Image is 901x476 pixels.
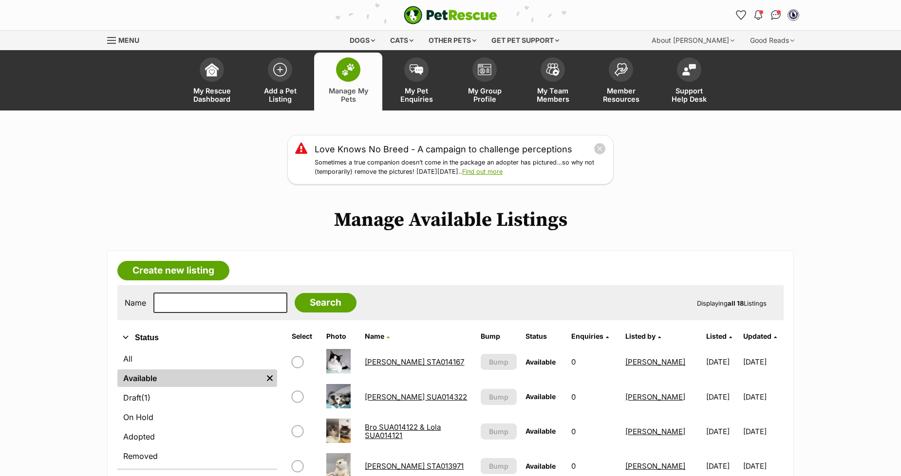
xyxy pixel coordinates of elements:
[326,87,370,103] span: Manage My Pets
[322,329,360,344] th: Photo
[702,345,742,379] td: [DATE]
[702,415,742,448] td: [DATE]
[567,380,621,414] td: 0
[489,461,508,471] span: Bump
[190,87,234,103] span: My Rescue Dashboard
[485,31,566,50] div: Get pet support
[526,427,556,435] span: Available
[263,369,277,387] a: Remove filter
[365,357,464,366] a: [PERSON_NAME] STA014167
[382,53,450,110] a: My Pet Enquiries
[365,392,467,402] a: [PERSON_NAME] SUA014322
[365,461,464,471] a: [PERSON_NAME] STA013971
[141,392,150,403] span: (1)
[107,31,146,48] a: Menu
[706,332,732,340] a: Listed
[117,350,277,367] a: All
[754,10,762,20] img: notifications-46538b983faf8c2785f20acdc204bb7945ddae34d4c08c2a6579f10ce5e182be.svg
[697,299,767,307] span: Displaying Listings
[546,63,560,76] img: team-members-icon-5396bd8760b3fe7c0b43da4ab00e1e3bb1a5d9ba89233759b79545d2d3fc5d0d.svg
[625,332,656,340] span: Listed by
[786,7,801,23] button: My account
[118,36,139,44] span: Menu
[315,158,606,177] p: Sometimes a true companion doesn’t come in the package an adopter has pictured…so why not (tempor...
[768,7,784,23] a: Conversations
[522,329,566,344] th: Status
[733,7,749,23] a: Favourites
[462,168,503,175] a: Find out more
[567,345,621,379] td: 0
[117,348,277,469] div: Status
[117,331,277,344] button: Status
[743,332,777,340] a: Updated
[117,389,277,406] a: Draft
[706,332,727,340] span: Listed
[273,63,287,76] img: add-pet-listing-icon-0afa8454b4691262ce3f59096e99ab1cd57d4a30225e0717b998d2c9b9846f56.svg
[571,332,609,340] a: Enquiries
[743,345,783,379] td: [DATE]
[587,53,655,110] a: Member Resources
[531,87,575,103] span: My Team Members
[771,10,781,20] img: chat-41dd97257d64d25036548639549fe6c8038ab92f7586957e7f3b1b290dea8141.svg
[599,87,643,103] span: Member Resources
[246,53,314,110] a: Add a Pet Listing
[625,332,661,340] a: Listed by
[682,64,696,75] img: help-desk-icon-fdf02630f3aa405de69fd3d07c3f3aa587a6932b1a1747fa1d2bba05be0121f9.svg
[315,143,572,156] a: Love Knows No Breed - A campaign to challenge perceptions
[404,6,497,24] a: PetRescue
[481,389,517,405] button: Bump
[645,31,741,50] div: About [PERSON_NAME]
[743,31,801,50] div: Good Reads
[526,392,556,401] span: Available
[481,354,517,370] button: Bump
[450,53,519,110] a: My Group Profile
[625,427,685,436] a: [PERSON_NAME]
[117,261,229,280] a: Create new listing
[314,53,382,110] a: Manage My Pets
[489,392,508,402] span: Bump
[410,64,423,75] img: pet-enquiries-icon-7e3ad2cf08bfb03b45e93fb7055b45f3efa6380592205ae92323e6603595dc1f.svg
[481,423,517,439] button: Bump
[295,293,357,312] input: Search
[422,31,483,50] div: Other pets
[489,357,508,367] span: Bump
[463,87,507,103] span: My Group Profile
[477,329,521,344] th: Bump
[655,53,723,110] a: Support Help Desk
[667,87,711,103] span: Support Help Desk
[489,426,508,437] span: Bump
[743,332,771,340] span: Updated
[117,408,277,426] a: On Hold
[519,53,587,110] a: My Team Members
[341,63,355,76] img: manage-my-pets-icon-02211641906a0b7f246fdf0571729dbe1e7629f14944591b6c1af311fb30b64b.svg
[394,87,438,103] span: My Pet Enquiries
[751,7,766,23] button: Notifications
[743,415,783,448] td: [DATE]
[178,53,246,110] a: My Rescue Dashboard
[205,63,219,76] img: dashboard-icon-eb2f2d2d3e046f16d808141f083e7271f6b2e854fb5c12c21221c1fb7104beca.svg
[526,358,556,366] span: Available
[526,462,556,470] span: Available
[594,143,606,155] button: close
[625,461,685,471] a: [PERSON_NAME]
[117,447,277,465] a: Removed
[733,7,801,23] ul: Account quick links
[614,63,628,76] img: member-resources-icon-8e73f808a243e03378d46382f2149f9095a855e16c252ad45f914b54edf8863c.svg
[743,380,783,414] td: [DATE]
[567,415,621,448] td: 0
[571,332,603,340] span: translation missing: en.admin.listings.index.attributes.enquiries
[625,357,685,366] a: [PERSON_NAME]
[702,380,742,414] td: [DATE]
[404,6,497,24] img: logo-e224e6f780fb5917bec1dbf3a21bbac754714ae5b6737aabdf751b685950b380.svg
[117,428,277,445] a: Adopted
[365,422,441,440] a: Bro SUA014122 & Lola SUA014121
[728,299,744,307] strong: all 18
[258,87,302,103] span: Add a Pet Listing
[343,31,382,50] div: Dogs
[125,298,146,307] label: Name
[788,10,798,20] img: Alison Thompson profile pic
[288,329,321,344] th: Select
[481,458,517,474] button: Bump
[625,392,685,402] a: [PERSON_NAME]
[365,332,384,340] span: Name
